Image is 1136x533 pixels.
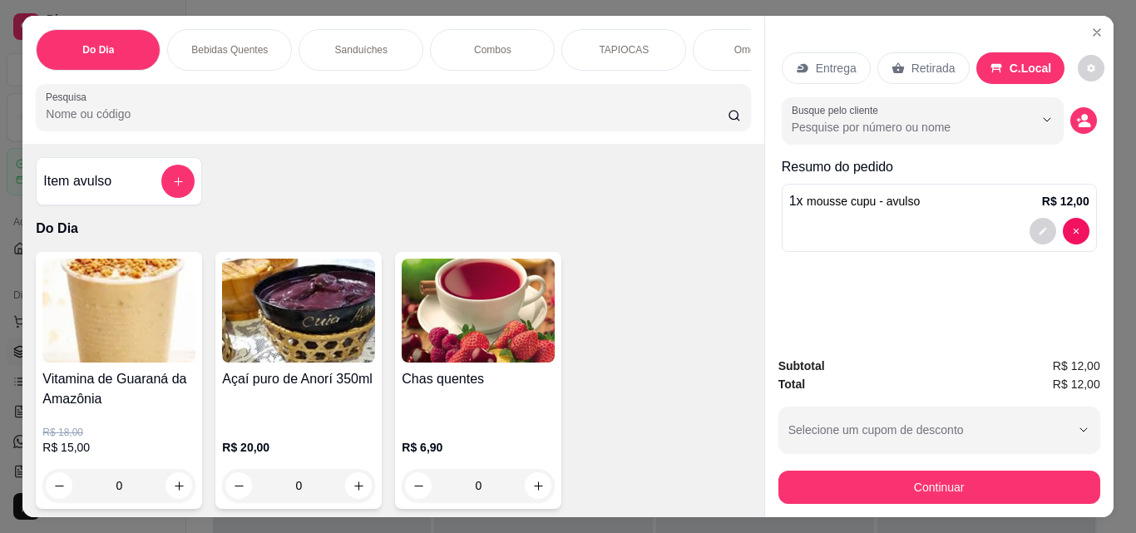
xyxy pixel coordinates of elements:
[1034,106,1060,133] button: Show suggestions
[778,359,825,373] strong: Subtotal
[222,259,375,363] img: product-image
[42,439,195,456] p: R$ 15,00
[599,43,649,57] p: TAPIOCAS
[1053,357,1100,375] span: R$ 12,00
[42,426,195,439] p: R$ 18,00
[792,119,1007,136] input: Busque pelo cliente
[402,259,555,363] img: product-image
[43,171,111,191] h4: Item avulso
[222,369,375,389] h4: Açaí puro de Anorí 350ml
[816,60,857,76] p: Entrega
[191,43,268,57] p: Bebidas Quentes
[335,43,388,57] p: Sanduíches
[42,259,195,363] img: product-image
[42,369,195,409] h4: Vitamina de Guaraná da Amazônia
[792,103,884,117] label: Busque pelo cliente
[1053,375,1100,393] span: R$ 12,00
[474,43,511,57] p: Combos
[46,106,728,122] input: Pesquisa
[1084,19,1110,46] button: Close
[36,219,750,239] p: Do Dia
[402,439,555,456] p: R$ 6,90
[782,157,1097,177] p: Resumo do pedido
[1063,218,1089,244] button: decrease-product-quantity
[46,90,92,104] label: Pesquisa
[911,60,956,76] p: Retirada
[46,472,72,499] button: decrease-product-quantity
[222,439,375,456] p: R$ 20,00
[1070,107,1097,134] button: decrease-product-quantity
[778,407,1100,453] button: Selecione um cupom de desconto
[1042,193,1089,210] p: R$ 12,00
[778,471,1100,504] button: Continuar
[525,472,551,499] button: increase-product-quantity
[789,191,921,211] p: 1 x
[82,43,114,57] p: Do Dia
[734,43,777,57] p: Omeletes
[161,165,195,198] button: add-separate-item
[807,195,920,208] span: mousse cupu - avulso
[1078,55,1104,81] button: decrease-product-quantity
[405,472,432,499] button: decrease-product-quantity
[1010,60,1052,76] p: C.Local
[778,378,805,391] strong: Total
[165,472,192,499] button: increase-product-quantity
[402,369,555,389] h4: Chas quentes
[1030,218,1056,244] button: decrease-product-quantity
